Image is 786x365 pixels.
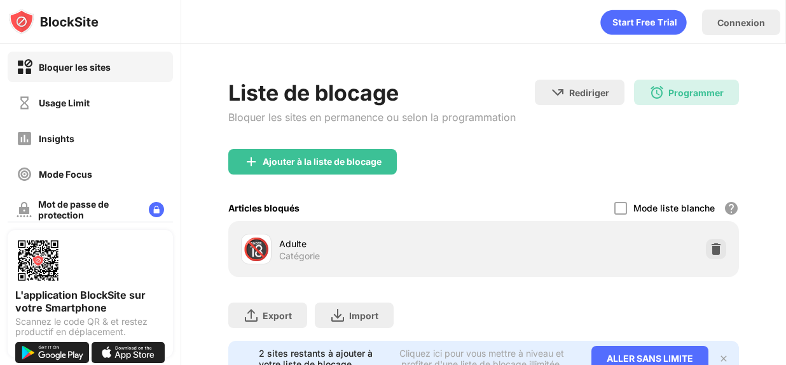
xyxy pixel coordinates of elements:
[15,289,165,314] div: L'application BlockSite sur votre Smartphone
[279,250,320,262] div: Catégorie
[228,203,300,213] div: Articles bloqués
[15,238,61,283] img: options-page-qr-code.png
[600,10,687,35] div: animation
[349,310,378,321] div: Import
[279,237,483,250] div: Adulte
[263,310,292,321] div: Export
[92,342,165,363] img: download-on-the-app-store.svg
[228,111,516,124] div: Bloquer les sites en permanence ou selon la programmation
[17,202,32,217] img: password-protection-off.svg
[39,133,74,144] div: Insights
[569,87,609,98] div: Rediriger
[17,59,32,75] img: block-on.svg
[719,354,729,364] img: x-button.svg
[38,199,139,220] div: Mot de passe de protection
[15,317,165,337] div: Scannez le code QR & et restez productif en déplacement.
[39,97,90,108] div: Usage Limit
[149,202,164,217] img: lock-menu.svg
[263,157,382,167] div: Ajouter à la liste de blocage
[17,166,32,182] img: focus-off.svg
[9,9,99,34] img: logo-blocksite.svg
[228,80,516,106] div: Liste de blocage
[17,131,32,147] img: insights-off.svg
[39,169,92,180] div: Mode Focus
[15,342,89,363] img: get-it-on-google-play.svg
[717,17,765,28] div: Connexion
[633,203,715,213] div: Mode liste blanche
[17,95,32,111] img: time-usage-off.svg
[668,87,724,98] div: Programmer
[39,62,111,73] div: Bloquer les sites
[243,236,270,262] div: 🔞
